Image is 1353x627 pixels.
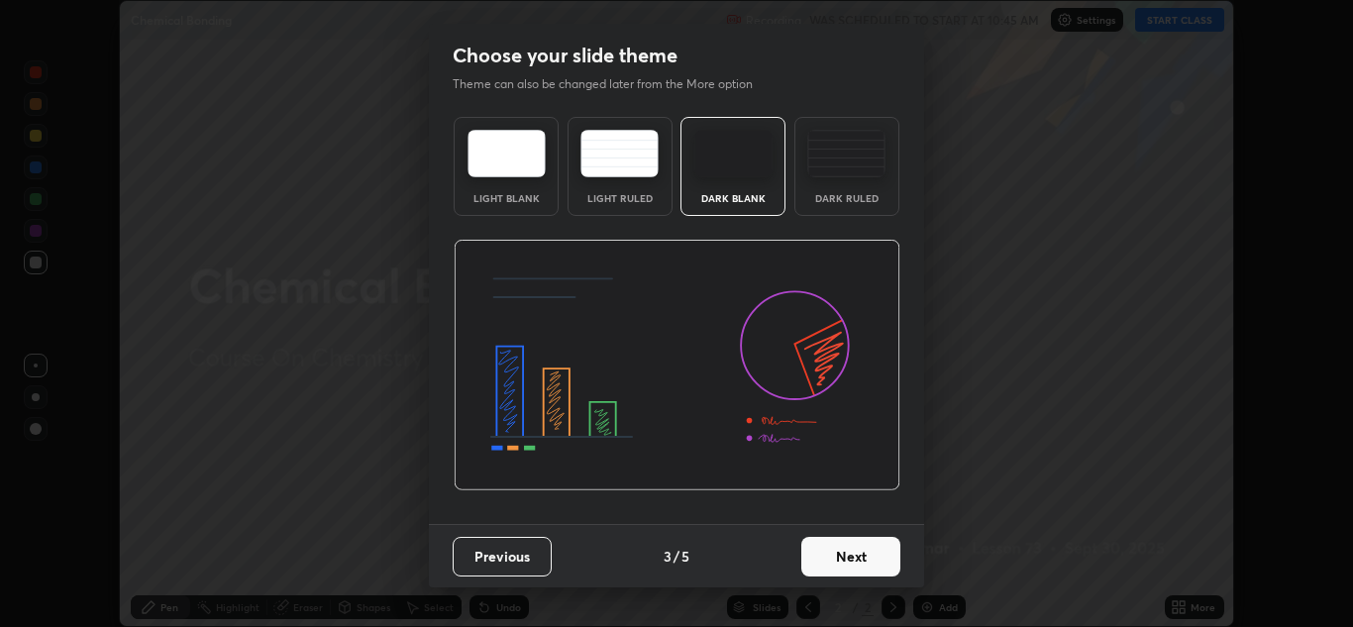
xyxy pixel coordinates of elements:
h4: 3 [664,546,672,567]
div: Light Ruled [580,193,660,203]
p: Theme can also be changed later from the More option [453,75,774,93]
img: darkTheme.f0cc69e5.svg [694,130,773,177]
img: darkThemeBanner.d06ce4a2.svg [454,240,900,491]
h2: Choose your slide theme [453,43,677,68]
div: Light Blank [467,193,546,203]
button: Next [801,537,900,576]
img: lightTheme.e5ed3b09.svg [468,130,546,177]
img: darkRuledTheme.de295e13.svg [807,130,885,177]
h4: 5 [681,546,689,567]
button: Previous [453,537,552,576]
div: Dark Blank [693,193,773,203]
h4: / [674,546,679,567]
div: Dark Ruled [807,193,886,203]
img: lightRuledTheme.5fabf969.svg [580,130,659,177]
